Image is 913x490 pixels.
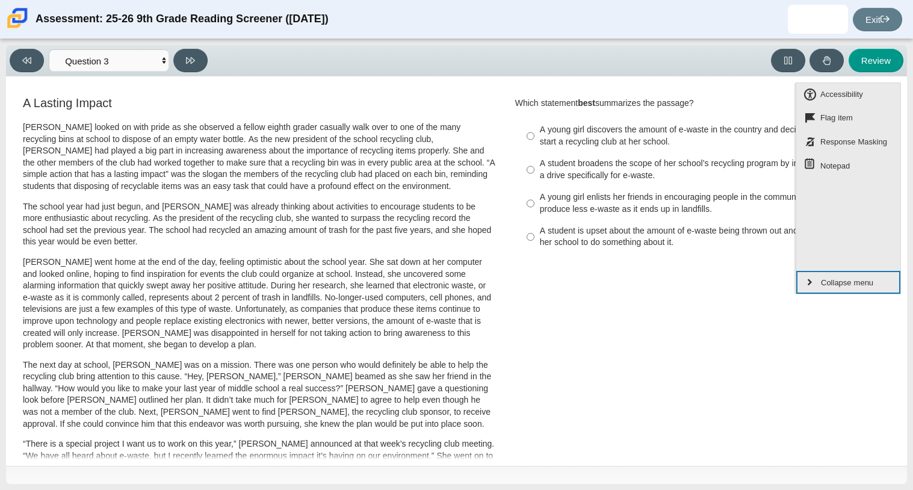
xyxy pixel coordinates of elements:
span: Response Masking [819,134,889,150]
img: Carmen School of Science & Technology [5,5,30,31]
div: A student is upset about the amount of e-waste being thrown out and asks her school to do somethi... [540,225,844,249]
div: Assessment items [12,82,859,461]
div: Which statement summarizes the passage? [515,98,850,110]
button: Open Accessibility Menu [796,82,901,106]
div: Assessment: 25-26 9th Grade Reading Screener ([DATE]) [36,5,329,34]
span: Flag item [819,110,855,126]
button: Collapse menu. Hides the button labels. [796,271,900,294]
a: Carmen School of Science & Technology [5,22,30,33]
p: The school year had just begun, and [PERSON_NAME] was already thinking about activities to encour... [23,201,495,248]
button: Toggle response masking [796,130,901,154]
b: best [578,98,595,108]
span: Notepad [819,158,852,174]
p: [PERSON_NAME] looked on with pride as she observed a fellow eighth grader casually walk over to o... [23,122,495,193]
span: Collapse menu [819,275,875,291]
button: Raise Your Hand [809,49,844,72]
div: A young girl enlists her friends in encouraging people in the community to produce less e-waste a... [540,191,844,215]
span: Accessibility [819,87,865,102]
a: Exit [853,8,902,31]
button: Review [849,49,903,72]
button: Notepad [796,154,901,178]
p: The next day at school, [PERSON_NAME] was on a mission. There was one person who would definitely... [23,359,495,430]
div: A young girl discovers the amount of e-waste in the country and decides to start a recycling club... [540,124,844,147]
div: A student broadens the scope of her school’s recycling program by including a drive specifically ... [540,158,844,181]
p: [PERSON_NAME] went home at the end of the day, feeling optimistic about the school year. She sat ... [23,256,495,351]
img: brianna.ortiz-mart.HhbMLS [808,10,828,29]
button: Flag item [796,106,901,129]
h3: A Lasting Impact [23,96,495,110]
